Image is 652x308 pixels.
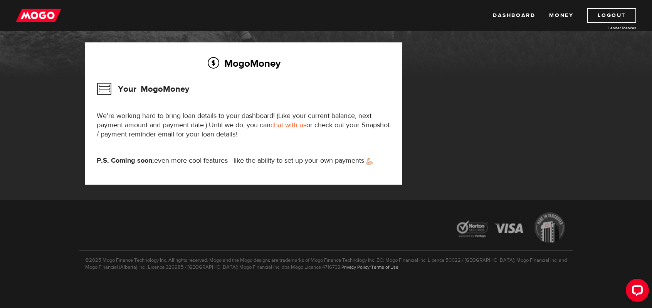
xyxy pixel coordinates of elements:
[366,158,373,165] img: strong arm emoji
[97,111,391,139] p: We're working hard to bring loan details to your dashboard! (Like your current balance, next paym...
[97,156,154,165] strong: P.S. Coming soon:
[97,79,189,99] h3: Your MogoMoney
[79,250,573,271] p: ©2025 Mogo Finance Technology Inc. All rights reserved. Mogo and the Mogo designs are trademarks ...
[493,8,535,23] a: Dashboard
[578,25,636,31] a: Lender licences
[341,264,370,270] a: Privacy Policy
[271,121,306,130] a: chat with us
[549,8,573,23] a: Money
[587,8,636,23] a: Logout
[16,8,61,23] img: mogo_logo-11ee424be714fa7cbb0f0f49df9e16ec.png
[371,264,398,270] a: Terms of Use
[97,156,391,165] p: even more cool features—like the ability to set up your own payments
[449,207,573,250] img: legal-icons-92a2ffecb4d32d839781d1b4e4802d7b.png
[97,55,391,71] h2: MogoMoney
[620,276,652,308] iframe: LiveChat chat widget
